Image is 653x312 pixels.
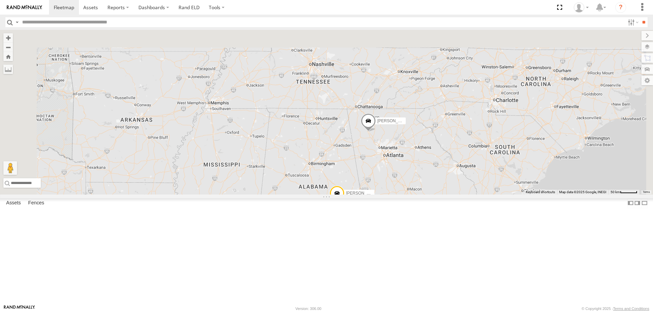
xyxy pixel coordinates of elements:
span: 50 km [610,190,620,194]
label: Map Settings [641,76,653,85]
label: Hide Summary Table [641,198,648,208]
img: rand-logo.svg [7,5,42,10]
span: Map data ©2025 Google, INEGI [559,190,606,194]
label: Fences [25,198,48,208]
label: Search Query [14,17,20,27]
span: [PERSON_NAME] [346,191,380,196]
label: Assets [3,198,24,208]
a: Terms and Conditions [613,307,649,311]
span: [PERSON_NAME] [377,118,411,123]
div: Version: 306.00 [296,307,321,311]
button: Drag Pegman onto the map to open Street View [3,161,17,175]
label: Search Filter Options [625,17,640,27]
a: Terms (opens in new tab) [643,191,650,194]
label: Dock Summary Table to the Left [627,198,634,208]
button: Map Scale: 50 km per 47 pixels [608,190,639,195]
a: Visit our Website [4,305,35,312]
button: Zoom in [3,33,13,42]
button: Keyboard shortcuts [526,190,555,195]
label: Measure [3,65,13,74]
i: ? [615,2,626,13]
button: Zoom out [3,42,13,52]
label: Dock Summary Table to the Right [634,198,641,208]
div: © Copyright 2025 - [582,307,649,311]
button: Zoom Home [3,52,13,61]
div: Dispatch . [571,2,591,13]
